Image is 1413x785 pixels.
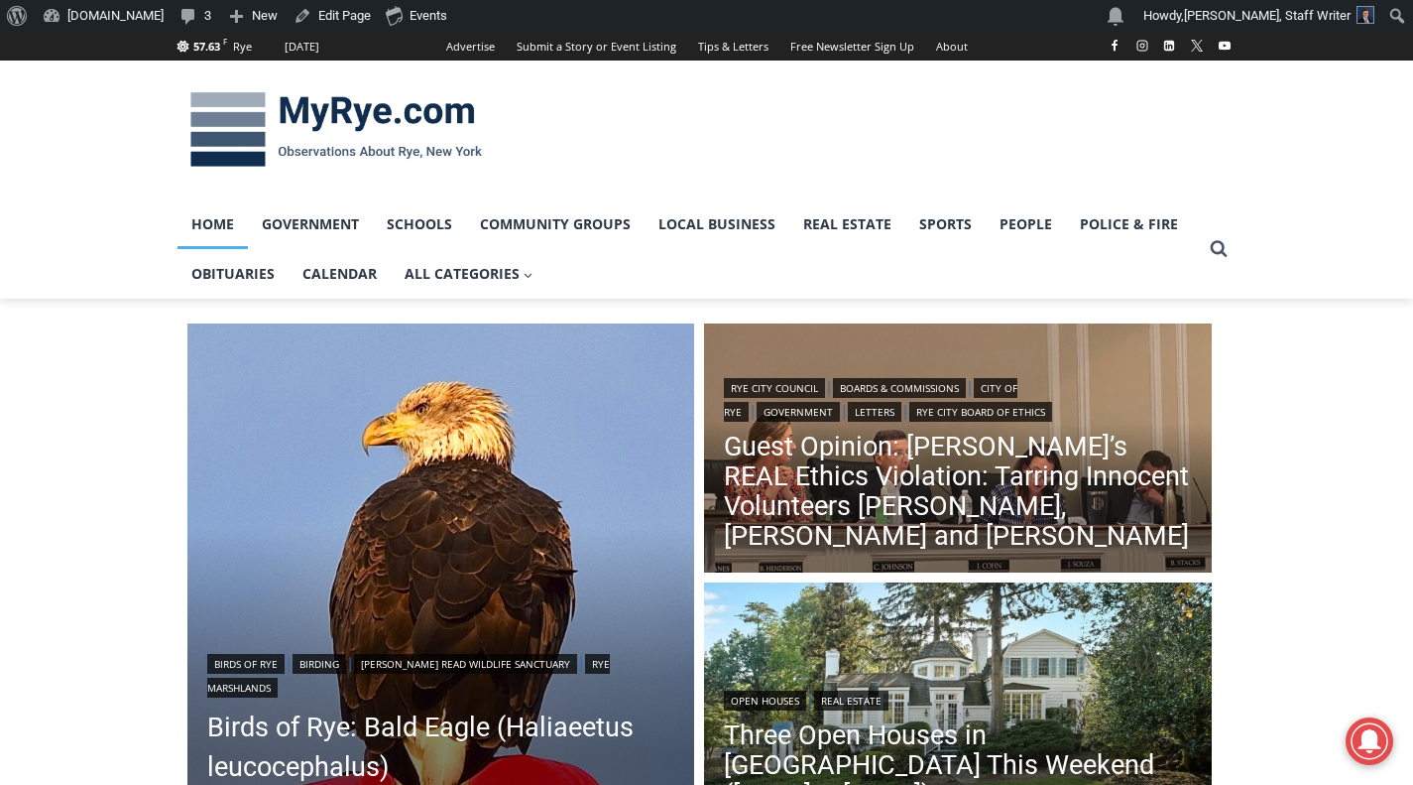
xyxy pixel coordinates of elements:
a: YouTube [1213,34,1236,58]
div: | | | [207,650,675,698]
a: About [925,32,979,61]
a: Local Business [645,199,789,249]
a: Birds of Rye [207,654,285,674]
a: Police & Fire [1066,199,1192,249]
div: Rye [233,38,252,56]
nav: Secondary Navigation [435,32,979,61]
a: Real Estate [814,691,888,711]
a: Sports [905,199,986,249]
a: Boards & Commissions [833,378,966,398]
a: Schools [373,199,466,249]
a: Government [757,402,840,422]
img: MyRye.com [177,78,495,182]
a: Obituaries [177,249,289,299]
a: Rye City Board of Ethics [909,402,1052,422]
span: F [223,36,227,47]
div: | | | | | [724,374,1192,422]
a: Instagram [1130,34,1154,58]
a: People [986,199,1066,249]
button: View Search Form [1201,231,1236,267]
a: Advertise [435,32,506,61]
img: (PHOTO: The "Gang of Four" Councilwoman Carolina Johnson, Mayor Josh Cohn, Councilwoman Julie Sou... [704,324,1212,578]
a: X [1185,34,1209,58]
a: Submit a Story or Event Listing [506,32,687,61]
div: [DATE] [285,38,319,56]
a: Free Newsletter Sign Up [779,32,925,61]
a: Birding [293,654,346,674]
div: | [724,687,1192,711]
a: Read More Guest Opinion: Rye’s REAL Ethics Violation: Tarring Innocent Volunteers Carolina Johnso... [704,324,1212,578]
a: Community Groups [466,199,645,249]
span: [PERSON_NAME], Staff Writer [1184,8,1351,23]
a: Rye City Council [724,378,825,398]
a: Linkedin [1157,34,1181,58]
a: Guest Opinion: [PERSON_NAME]’s REAL Ethics Violation: Tarring Innocent Volunteers [PERSON_NAME], ... [724,432,1192,551]
button: Child menu of All Categories [391,249,547,299]
span: 57.63 [193,39,220,54]
a: Home [177,199,248,249]
a: Tips & Letters [687,32,779,61]
a: Facebook [1103,34,1126,58]
a: Calendar [289,249,391,299]
a: Real Estate [789,199,905,249]
nav: Primary Navigation [177,199,1201,300]
a: Open Houses [724,691,806,711]
img: Charlie Morris headshot PROFESSIONAL HEADSHOT [1356,6,1374,24]
a: Letters [848,402,901,422]
a: [PERSON_NAME] Read Wildlife Sanctuary [354,654,577,674]
a: Government [248,199,373,249]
